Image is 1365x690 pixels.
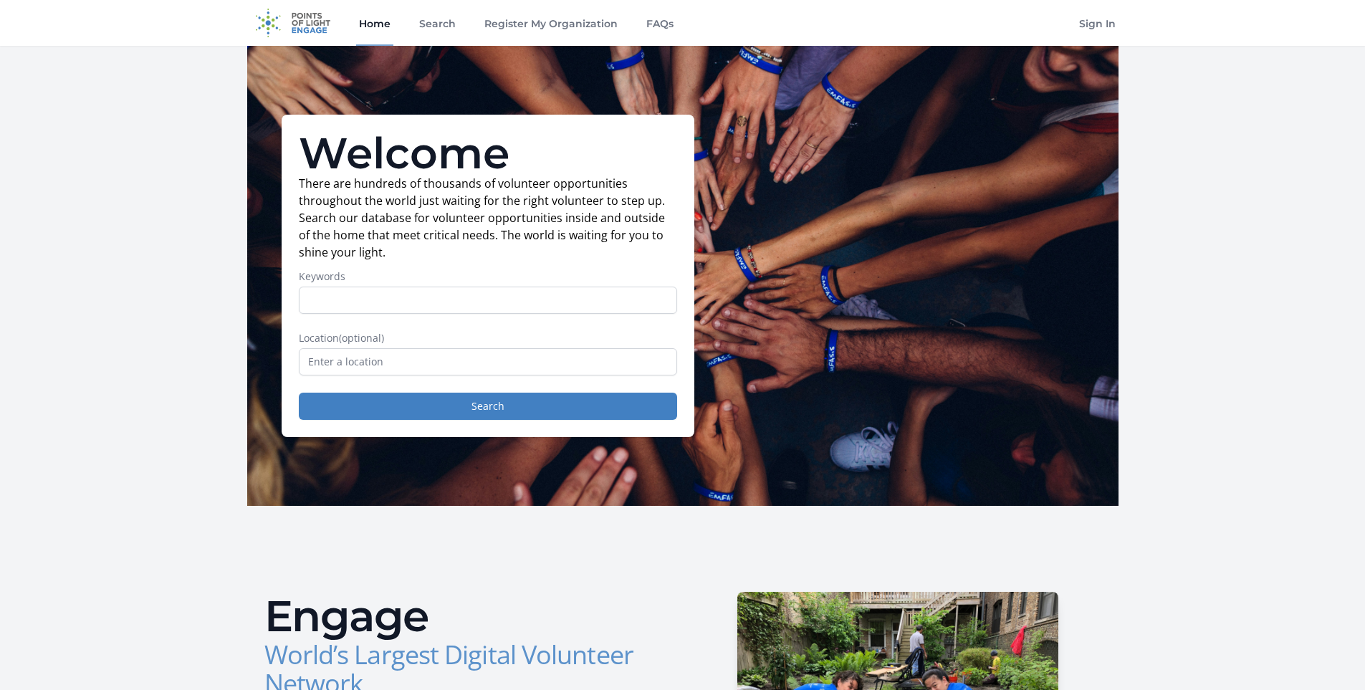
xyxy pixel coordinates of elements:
[299,393,677,420] button: Search
[299,175,677,261] p: There are hundreds of thousands of volunteer opportunities throughout the world just waiting for ...
[339,331,384,345] span: (optional)
[264,595,671,638] h2: Engage
[299,269,677,284] label: Keywords
[299,132,677,175] h1: Welcome
[299,348,677,375] input: Enter a location
[299,331,677,345] label: Location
